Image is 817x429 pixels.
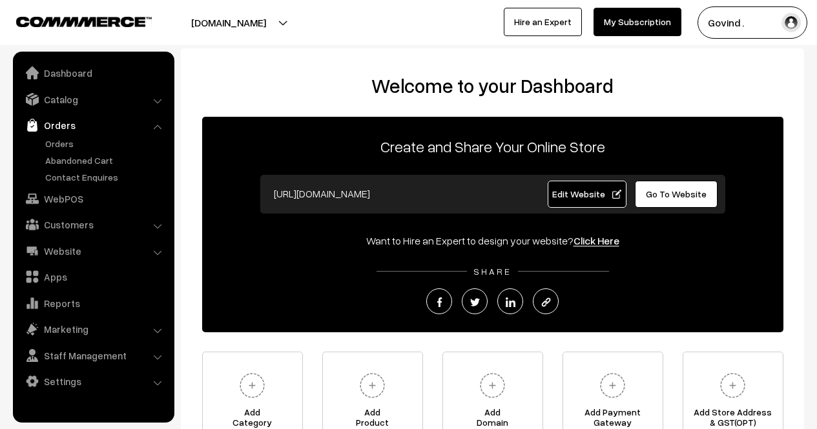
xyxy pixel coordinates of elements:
a: Click Here [574,234,619,247]
a: Apps [16,265,170,288]
a: COMMMERCE [16,13,129,28]
a: My Subscription [594,8,681,36]
a: Hire an Expert [504,8,582,36]
h2: Welcome to your Dashboard [194,74,791,97]
a: Go To Website [635,181,718,208]
a: Orders [16,114,170,137]
button: Govind . [698,6,807,39]
a: Edit Website [548,181,626,208]
a: Customers [16,213,170,236]
span: Go To Website [646,188,707,199]
img: plus.svg [715,368,750,403]
a: Orders [42,137,170,150]
a: Website [16,239,170,263]
a: Settings [16,370,170,393]
div: Want to Hire an Expert to design your website? [202,233,783,248]
a: Contact Enquires [42,170,170,184]
a: Reports [16,292,170,315]
span: SHARE [467,266,518,277]
a: Staff Management [16,344,170,367]
span: Edit Website [552,188,621,199]
img: plus.svg [355,368,390,403]
img: plus.svg [475,368,510,403]
img: plus.svg [595,368,630,403]
a: Catalog [16,88,170,111]
img: COMMMERCE [16,17,152,26]
a: Dashboard [16,61,170,85]
img: plus.svg [234,368,270,403]
img: user [781,13,801,32]
a: WebPOS [16,187,170,210]
a: Marketing [16,317,170,341]
p: Create and Share Your Online Store [202,135,783,158]
button: [DOMAIN_NAME] [146,6,311,39]
a: Abandoned Cart [42,154,170,167]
